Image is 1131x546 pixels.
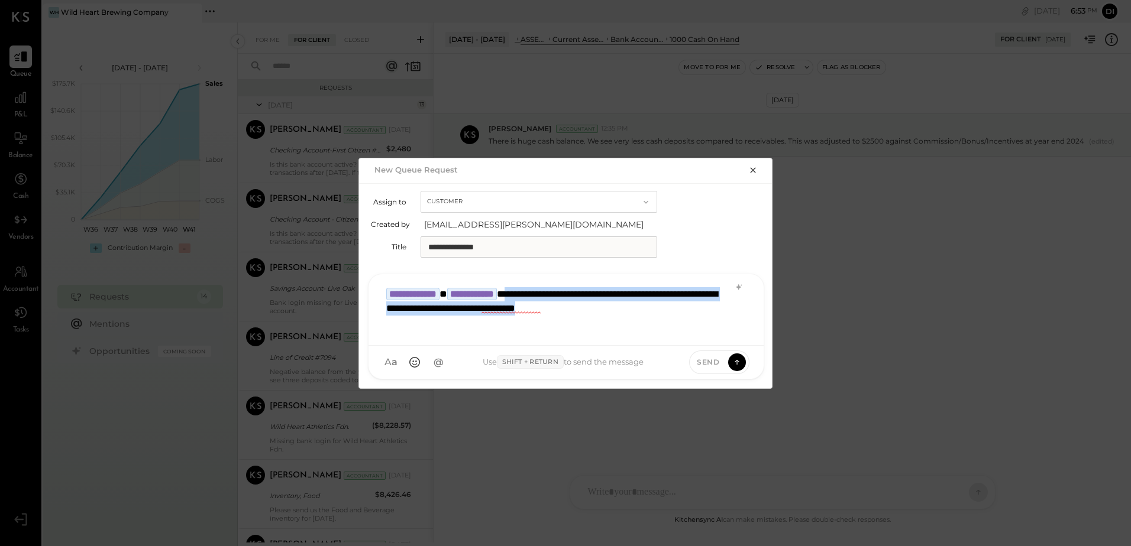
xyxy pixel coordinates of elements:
button: @ [428,352,449,373]
div: Use to send the message [449,355,677,369]
span: Shift + Return [497,355,564,369]
span: @ [434,356,444,368]
label: Created by [371,220,410,229]
span: a [392,356,398,368]
span: [EMAIL_ADDRESS][PERSON_NAME][DOMAIN_NAME] [424,219,661,230]
h2: New Queue Request [374,165,458,174]
button: Aa [380,352,402,373]
span: Send [697,357,719,367]
label: Assign to [371,197,406,206]
button: Customer [421,191,657,213]
label: Title [371,242,406,251]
